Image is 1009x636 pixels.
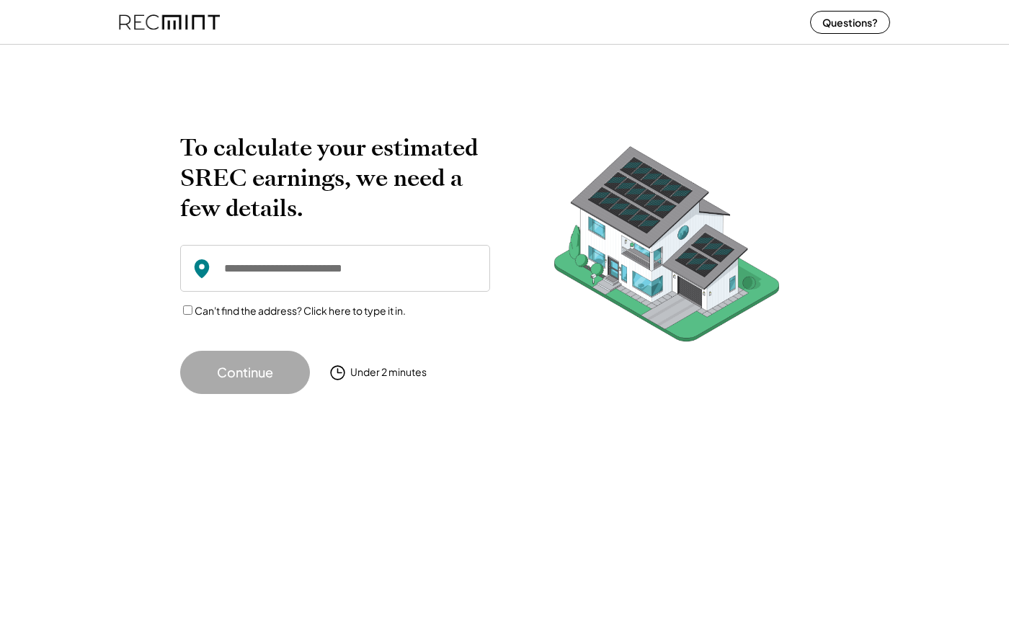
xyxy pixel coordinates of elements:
[526,133,807,364] img: RecMintArtboard%207.png
[195,304,406,317] label: Can't find the address? Click here to type it in.
[180,133,490,223] h2: To calculate your estimated SREC earnings, we need a few details.
[119,3,220,41] img: recmint-logotype%403x%20%281%29.jpeg
[810,11,890,34] button: Questions?
[180,351,310,394] button: Continue
[350,365,427,380] div: Under 2 minutes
